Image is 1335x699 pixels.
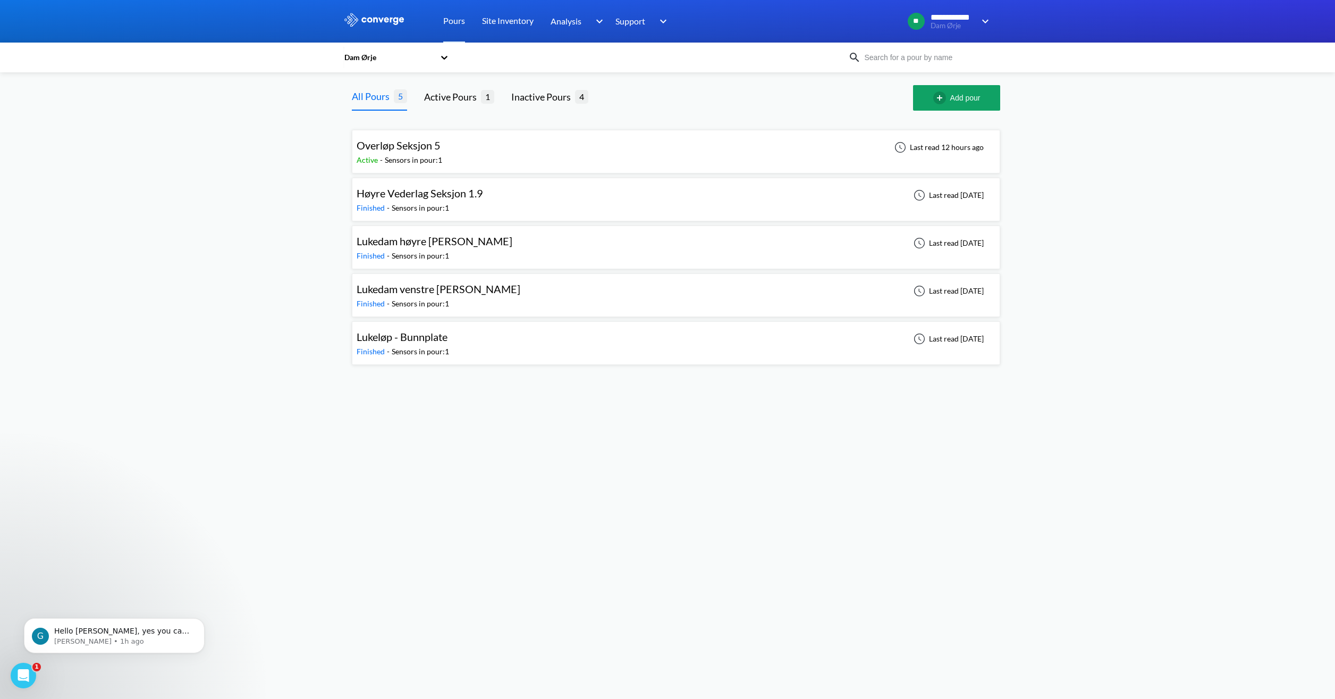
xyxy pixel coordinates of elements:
[424,89,481,104] div: Active Pours
[11,663,36,688] iframe: Intercom live chat
[908,332,987,345] div: Last read [DATE]
[32,663,41,671] span: 1
[931,22,975,30] span: Dam Ørje
[357,139,441,152] span: Overløp Seksjon 5
[387,251,392,260] span: -
[511,89,575,104] div: Inactive Pours
[352,286,1000,295] a: Lukedam venstre [PERSON_NAME]Finished-Sensors in pour:1Last read [DATE]
[357,235,512,247] span: Lukedam høyre [PERSON_NAME]
[352,89,394,104] div: All Pours
[975,15,992,28] img: downArrow.svg
[392,202,449,214] div: Sensors in pour: 1
[352,142,1000,151] a: Overløp Seksjon 5Active-Sensors in pour:1Last read 12 hours ago
[357,299,387,308] span: Finished
[357,282,520,295] span: Lukedam venstre [PERSON_NAME]
[861,52,990,63] input: Search for a pour by name
[352,334,1000,343] a: Lukeløp - BunnplateFinished-Sensors in pour:1Last read [DATE]
[933,91,950,104] img: add-circle-outline.svg
[357,251,387,260] span: Finished
[8,596,221,670] iframe: Intercom notifications message
[392,346,449,357] div: Sensors in pour: 1
[848,51,861,64] img: icon-search.svg
[908,189,987,202] div: Last read [DATE]
[385,154,442,166] div: Sensors in pour: 1
[575,90,588,103] span: 4
[357,187,483,199] span: Høyre Vederlag Seksjon 1.9
[913,85,1000,111] button: Add pour
[387,347,392,356] span: -
[352,190,1000,199] a: Høyre Vederlag Seksjon 1.9Finished-Sensors in pour:1Last read [DATE]
[343,52,435,63] div: Dam Ørje
[357,330,447,343] span: Lukeløp - Bunnplate
[357,203,387,212] span: Finished
[394,89,407,103] span: 5
[908,285,987,297] div: Last read [DATE]
[387,299,392,308] span: -
[889,141,987,154] div: Last read 12 hours ago
[352,238,1000,247] a: Lukedam høyre [PERSON_NAME]Finished-Sensors in pour:1Last read [DATE]
[481,90,494,103] span: 1
[392,298,449,310] div: Sensors in pour: 1
[615,14,645,28] span: Support
[551,14,581,28] span: Analysis
[357,347,387,356] span: Finished
[908,237,987,249] div: Last read [DATE]
[380,155,385,164] span: -
[387,203,392,212] span: -
[589,15,606,28] img: downArrow.svg
[653,15,670,28] img: downArrow.svg
[343,13,405,27] img: logo_ewhite.svg
[392,250,449,262] div: Sensors in pour: 1
[357,155,380,164] span: Active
